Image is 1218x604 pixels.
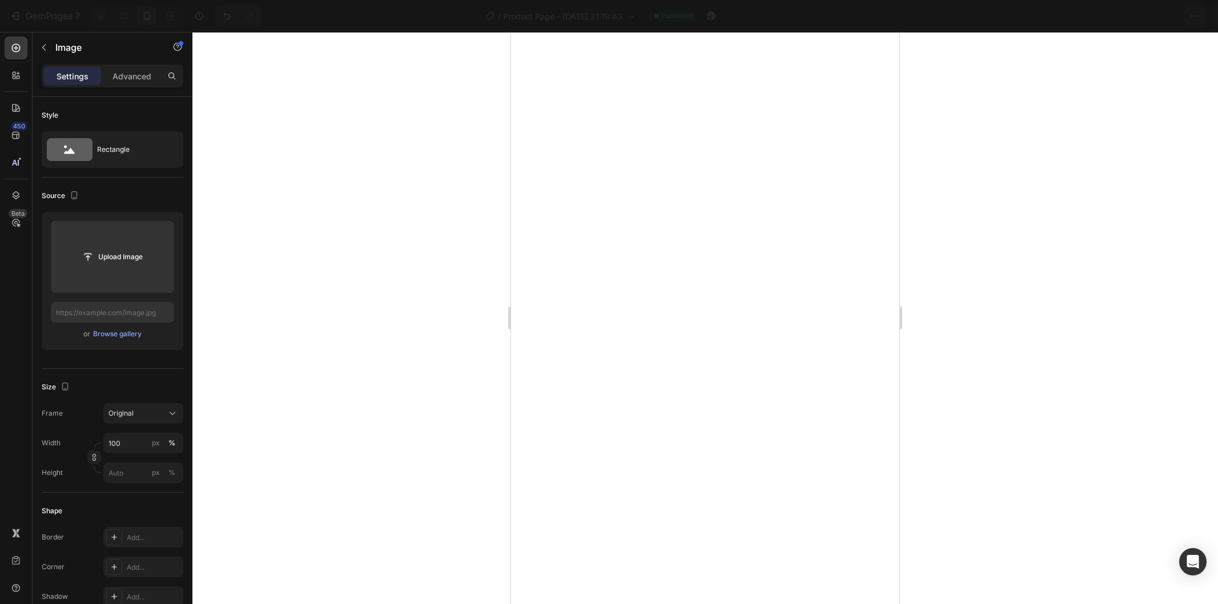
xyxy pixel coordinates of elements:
label: Height [42,468,63,478]
span: / [498,10,501,22]
div: Undo/Redo [215,5,262,27]
button: Publish [1142,5,1190,27]
span: Published [661,11,693,21]
button: px [165,466,179,480]
div: Border [42,532,64,542]
button: px [165,436,179,450]
button: % [149,466,163,480]
div: Add... [127,592,180,602]
input: px% [103,433,183,453]
div: % [168,468,175,478]
div: Browse gallery [93,329,142,339]
div: Size [42,380,72,395]
span: Original [108,408,134,418]
button: Browse gallery [93,328,142,340]
div: Shadow [42,591,68,602]
div: Add... [127,533,180,543]
input: https://example.com/image.jpg [51,302,174,323]
div: Publish [1152,10,1180,22]
iframe: Design area [511,32,899,604]
p: Advanced [112,70,151,82]
span: or [83,327,90,341]
div: Style [42,110,58,120]
div: Rectangle [97,136,167,163]
div: % [168,438,175,448]
button: % [149,436,163,450]
p: 7 [75,9,80,23]
div: px [152,438,160,448]
div: 450 [11,122,27,131]
button: 1 product assigned [986,5,1095,27]
div: Shape [42,506,62,516]
span: Product Page - [DATE] 21:19:43 [503,10,622,22]
div: Open Intercom Messenger [1179,548,1207,575]
button: Save [1100,5,1137,27]
div: Add... [127,562,180,573]
div: Corner [42,562,65,572]
button: Original [103,403,183,424]
span: Save [1110,11,1128,21]
div: px [152,468,160,478]
button: Upload Image [73,247,152,267]
span: 1 product assigned [995,10,1070,22]
p: Image [55,41,152,54]
label: Frame [42,408,63,418]
p: Settings [57,70,89,82]
input: px% [103,462,183,483]
div: Source [42,188,81,204]
label: Width [42,438,61,448]
button: 7 [5,5,85,27]
div: Beta [9,209,27,218]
